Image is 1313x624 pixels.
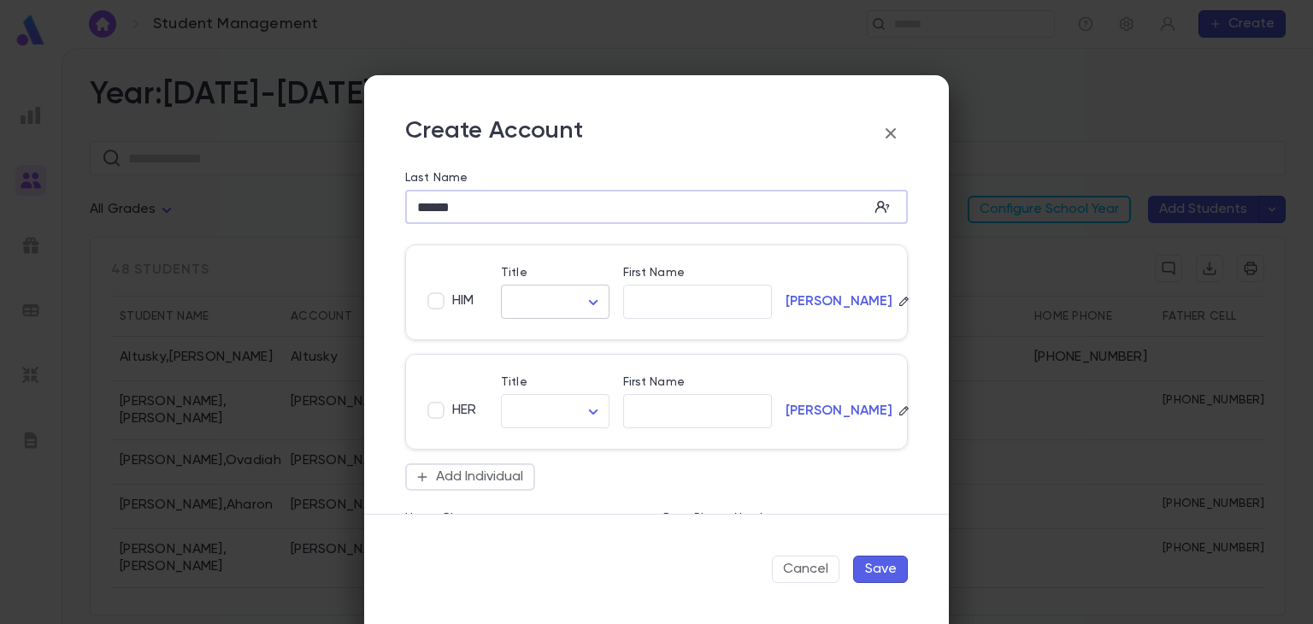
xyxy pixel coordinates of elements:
label: Title [501,266,527,280]
div: ​ [501,395,609,428]
label: Last Name [405,171,468,185]
button: Cancel [772,556,839,583]
span: HER [452,402,476,419]
label: First Name [623,375,685,389]
label: First Name [623,266,685,280]
button: Save [853,556,908,583]
span: HIM [452,292,474,309]
label: Home Phone [405,511,480,525]
p: Create Account [405,116,583,150]
label: Title [501,375,527,389]
label: Best Phone Number [663,511,779,525]
p: [PERSON_NAME] [786,403,893,420]
button: Add Individual [405,463,535,491]
div: ​ [501,286,609,319]
p: [PERSON_NAME] [786,293,893,310]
